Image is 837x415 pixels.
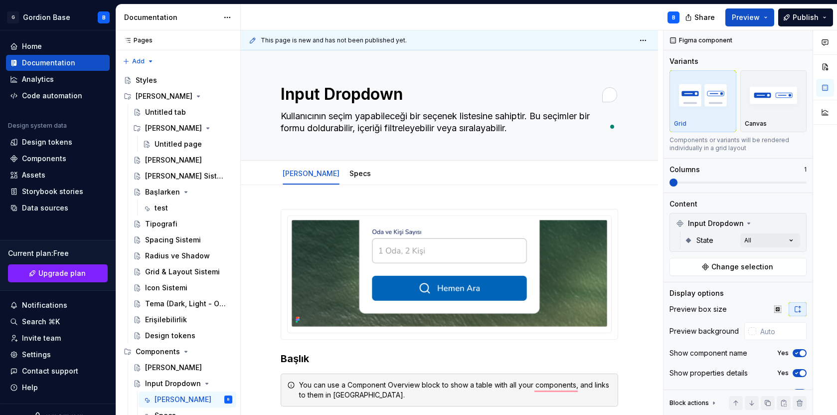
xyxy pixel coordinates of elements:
button: Notifications [6,297,110,313]
a: Documentation [6,55,110,71]
div: Tipografi [145,219,177,229]
div: [PERSON_NAME] [145,155,202,165]
div: Components [136,347,180,357]
div: Components or variants will be rendered individually in a grid layout [670,136,807,152]
span: This page is new and has not been published yet. [261,36,407,44]
div: [PERSON_NAME] [129,120,236,136]
input: Auto [756,322,807,340]
button: Contact support [6,363,110,379]
div: [PERSON_NAME] [145,123,202,133]
div: Styles [136,75,157,85]
a: Styles [120,72,236,88]
div: Başlarken [145,187,180,197]
span: Input Dropdown [688,218,744,228]
a: Başlarken [129,184,236,200]
div: Design system data [8,122,67,130]
div: Display options [670,288,724,298]
a: Tipografi [129,216,236,232]
button: All [740,233,800,247]
label: Yes [777,349,789,357]
div: Block actions [670,399,709,407]
a: [PERSON_NAME] Sistemi [129,168,236,184]
a: test [139,200,236,216]
div: [PERSON_NAME] [279,163,343,184]
div: Design tokens [22,137,72,147]
a: Code automation [6,88,110,104]
a: Grid & Layout Sistemi [129,264,236,280]
button: Search ⌘K [6,314,110,330]
button: Share [680,8,721,26]
div: Contact support [22,366,78,376]
div: You can use a Component Overview block to show a table with all your components, and links to the... [299,380,612,400]
label: Yes [777,389,789,397]
div: Show component name [670,348,747,358]
label: Yes [777,369,789,377]
a: Assets [6,167,110,183]
div: Erişilebilirlik [145,315,187,325]
button: placeholderCanvas [740,70,807,132]
div: Data sources [22,203,68,213]
span: Share [694,12,715,22]
a: Invite team [6,330,110,346]
div: [PERSON_NAME] [120,88,236,104]
div: Search ⌘K [22,317,60,327]
div: Components [120,344,236,360]
span: Publish [793,12,819,22]
a: Tema (Dark, Light - Opsiyonel) [129,296,236,312]
div: Input Dropdown [145,379,201,389]
div: Radius ve Shadow [145,251,210,261]
div: Grid & Layout Sistemi [145,267,220,277]
textarea: To enrich screen reader interactions, please activate Accessibility in Grammarly extension settings [279,82,616,106]
a: [PERSON_NAME] [129,360,236,376]
div: Icon Sistemi [145,283,187,293]
a: Erişilebilirlik [129,312,236,328]
div: [PERSON_NAME] [136,91,192,101]
div: [PERSON_NAME] [145,363,202,373]
a: Input Dropdown [129,376,236,392]
div: Current plan : Free [8,248,108,258]
div: test [155,203,168,213]
div: B [227,395,230,405]
a: Design tokens [6,134,110,150]
div: Block actions [670,396,718,410]
a: [PERSON_NAME]B [139,392,236,408]
a: Storybook stories [6,184,110,200]
div: Show variant description [670,388,751,398]
div: G [7,11,19,23]
button: GGordion BaseB [2,6,114,28]
div: [PERSON_NAME] [155,395,211,405]
div: Untitled page [155,139,202,149]
div: Pages [120,36,153,44]
div: All [744,236,751,244]
div: Documentation [124,12,218,22]
div: Analytics [22,74,54,84]
p: Grid [674,120,686,128]
div: Preview box size [670,304,727,314]
span: Add [132,57,145,65]
a: [PERSON_NAME] [283,169,339,178]
a: Data sources [6,200,110,216]
a: Analytics [6,71,110,87]
a: Specs [349,169,371,178]
div: Specs [345,163,375,184]
div: [PERSON_NAME] Sistemi [145,171,227,181]
span: Upgrade plan [38,268,86,278]
button: Publish [778,8,833,26]
p: 1 [804,166,807,174]
textarea: To enrich screen reader interactions, please activate Accessibility in Grammarly extension settings [279,108,616,136]
p: Canvas [745,120,767,128]
a: Upgrade plan [8,264,108,282]
button: Add [120,54,157,68]
button: placeholderGrid [670,70,736,132]
div: Input Dropdown [672,215,804,231]
div: B [672,13,675,21]
div: Show properties details [670,368,748,378]
div: Home [22,41,42,51]
div: Code automation [22,91,82,101]
div: Settings [22,350,51,360]
div: Invite team [22,333,61,343]
div: Gordion Base [23,12,70,22]
div: Columns [670,165,700,175]
a: Untitled tab [129,104,236,120]
div: Help [22,383,38,393]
